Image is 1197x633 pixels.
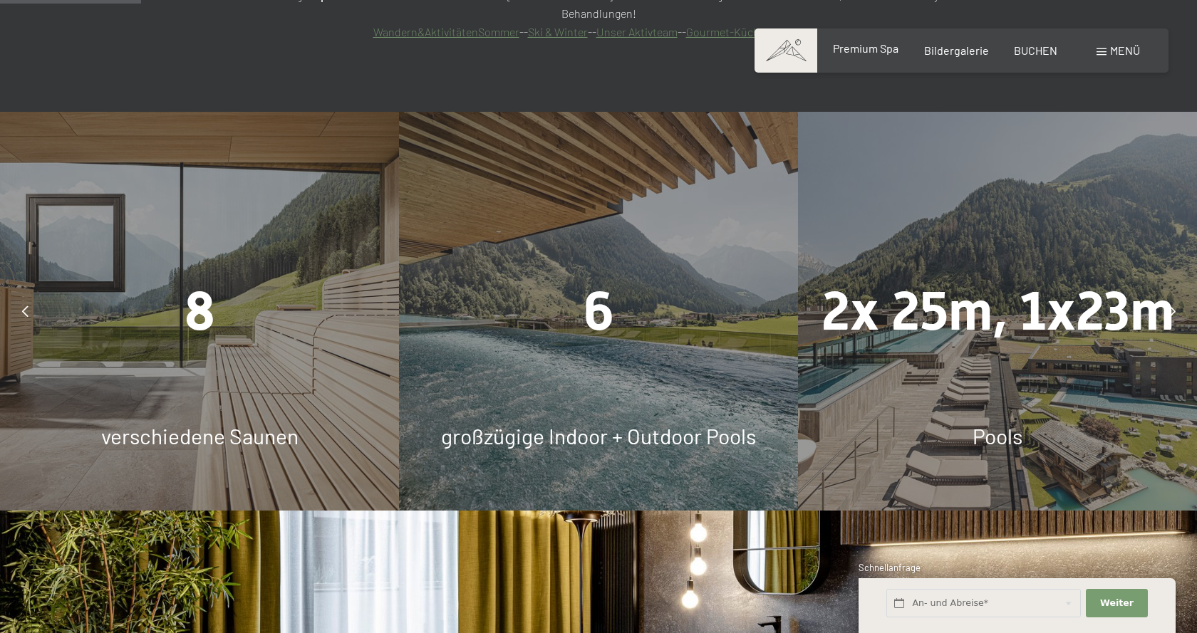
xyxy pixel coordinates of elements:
a: Bildergalerie [924,43,989,57]
span: Weiter [1100,597,1134,610]
a: Dolomites [774,25,824,38]
span: 2x 25m, 1x23m [822,280,1174,342]
a: BUCHEN [1014,43,1057,57]
a: Premium Spa [833,41,898,55]
a: Unser Aktivteam [596,25,678,38]
span: 8 [185,280,215,342]
span: Menü [1110,43,1140,57]
span: großzügige Indoor + Outdoor Pools [441,423,756,449]
span: verschiedene Saunen [101,423,299,449]
span: Schnellanfrage [859,562,921,573]
span: Pools [973,423,1022,449]
a: Wandern&AktivitätenSommer [373,25,519,38]
a: Gourmet-Küche [686,25,765,38]
a: Ski & Winter [528,25,588,38]
button: Weiter [1086,589,1147,618]
span: 6 [584,280,614,342]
